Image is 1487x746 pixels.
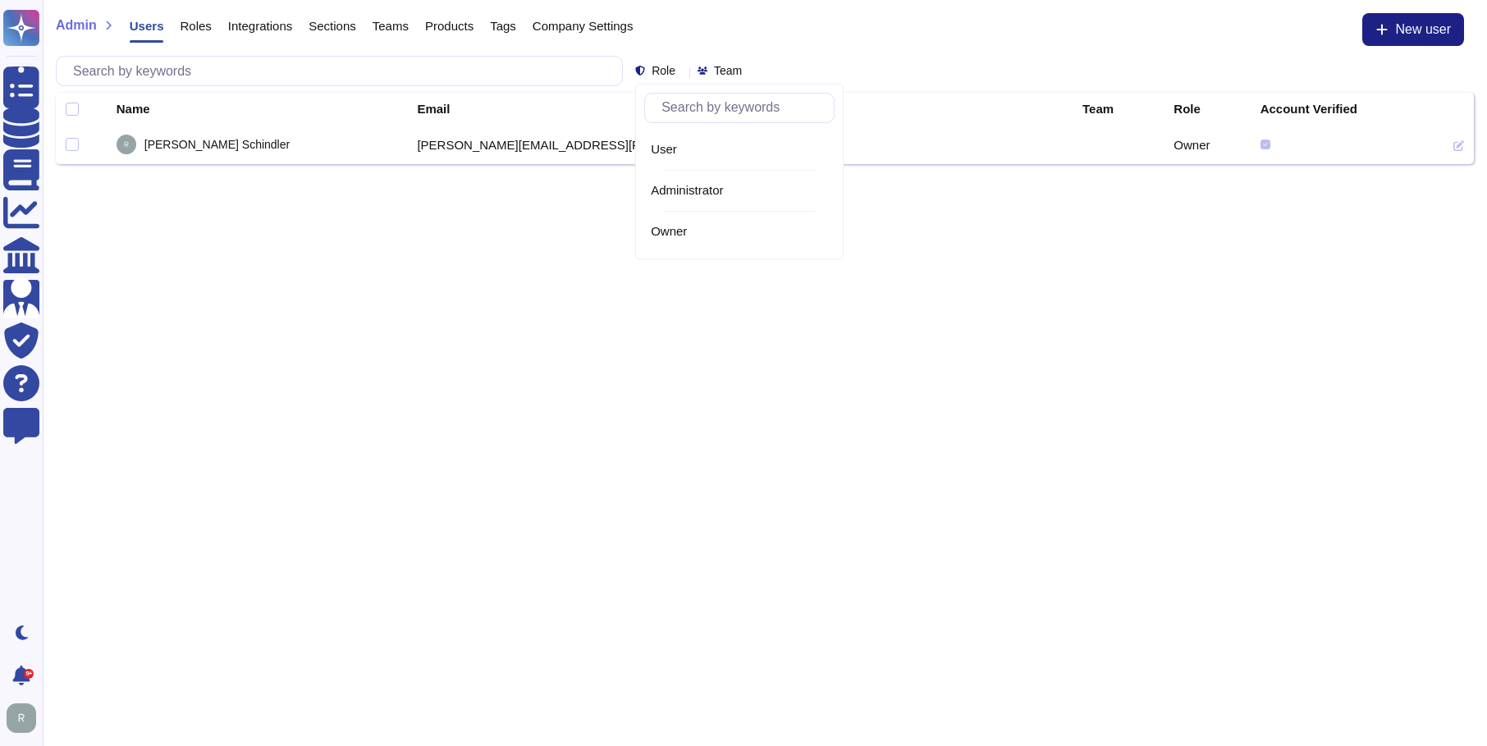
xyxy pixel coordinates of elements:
[1164,125,1250,164] td: Owner
[7,703,36,733] img: user
[407,125,1073,164] td: [PERSON_NAME][EMAIL_ADDRESS][PERSON_NAME][DOMAIN_NAME]
[65,57,622,85] input: Search by keywords
[651,183,723,198] span: Administrator
[651,142,677,157] span: User
[651,224,687,239] span: Owner
[651,142,828,157] div: User
[228,20,292,32] span: Integrations
[490,20,516,32] span: Tags
[1362,13,1464,46] button: New user
[144,139,290,150] span: [PERSON_NAME] Schindler
[644,172,835,209] div: Administrator
[714,65,742,76] span: Team
[56,19,97,32] span: Admin
[130,20,164,32] span: Users
[644,131,835,168] div: User
[1395,23,1451,36] span: New user
[644,213,835,250] div: Owner
[651,224,828,239] div: Owner
[533,20,634,32] span: Company Settings
[3,700,48,736] button: user
[24,669,34,679] div: 9+
[651,183,828,198] div: Administrator
[653,94,834,122] input: Search by keywords
[309,20,356,32] span: Sections
[425,20,474,32] span: Products
[373,20,409,32] span: Teams
[117,135,136,154] img: user
[652,65,675,76] span: Role
[180,20,211,32] span: Roles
